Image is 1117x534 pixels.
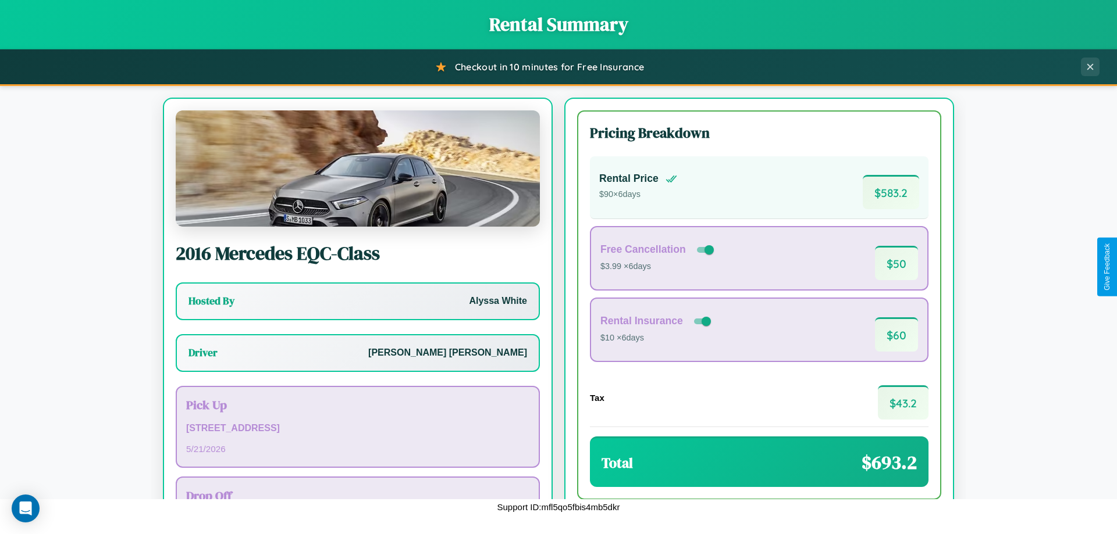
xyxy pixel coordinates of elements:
h1: Rental Summary [12,12,1105,37]
p: [STREET_ADDRESS] [186,420,529,437]
span: $ 583.2 [863,175,919,209]
div: Open Intercom Messenger [12,494,40,522]
h4: Tax [590,393,604,403]
h3: Hosted By [188,294,234,308]
h3: Total [602,453,633,472]
span: $ 60 [875,317,918,352]
h3: Pricing Breakdown [590,123,929,142]
h2: 2016 Mercedes EQC-Class [176,241,540,266]
p: Support ID: mfl5qo5fbis4mb5dkr [497,499,620,515]
p: Alyssa White [469,293,527,310]
h3: Pick Up [186,396,529,413]
p: $ 90 × 6 days [599,187,677,202]
h3: Driver [188,346,218,360]
h3: Drop Off [186,487,529,504]
span: $ 693.2 [862,450,917,475]
div: Give Feedback [1103,243,1111,291]
span: $ 43.2 [878,385,929,420]
h4: Free Cancellation [600,243,686,256]
p: $10 × 6 days [600,331,713,346]
h4: Rental Price [599,173,659,185]
h4: Rental Insurance [600,315,683,327]
p: [PERSON_NAME] [PERSON_NAME] [368,345,527,361]
span: $ 50 [875,246,918,280]
span: Checkout in 10 minutes for Free Insurance [455,61,644,73]
p: 5 / 21 / 2026 [186,441,529,457]
p: $3.99 × 6 days [600,259,716,274]
img: Mercedes EQC-Class [176,110,540,227]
